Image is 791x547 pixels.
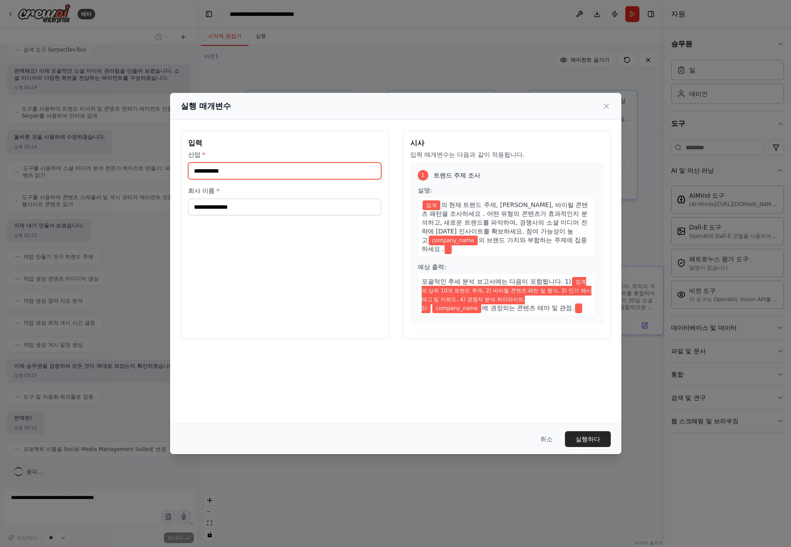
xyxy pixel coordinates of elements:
span: 변수: 회사 이름 [429,236,478,245]
font: . [572,304,574,311]
font: 입력 [188,139,202,147]
font: 의 현재 트렌드 주제, [PERSON_NAME], 바이럴 콘텐츠 패턴을 조사하세요 . 어떤 유형의 콘텐츠가 효과적인지 분석하고, 새로운 트렌드를 파악하며, 경쟁사의 소셜 미디... [422,201,588,244]
span: 변수: 회사 이름 [575,303,582,313]
font: 포괄적인 추세 분석 보고서에는 다음이 포함됩니다. 1) [422,278,572,285]
span: 변수: 회사 이름 [432,303,481,313]
font: company_name [432,237,474,244]
button: 취소 [533,431,560,447]
font: 시사 [410,139,424,147]
font: 업계 [426,202,437,208]
font: 트렌드 주제 조사 [434,172,481,179]
span: 변수: 회사 이름 [445,244,452,254]
span: 변수: 산업 [423,200,440,210]
font: 1 [421,172,425,178]
font: 에 권장되는 콘텐츠 테마 및 관점 [482,304,572,311]
font: 의 브랜드 가치 [479,237,520,244]
font: 설명: [418,187,432,194]
font: 실행하다 [576,436,600,443]
font: 산업 [188,151,201,158]
font: 실행 매개변수 [181,101,231,111]
font: company_name [436,305,478,311]
span: 변수: 산업 [422,277,591,313]
font: 입력 매개변수는 다음과 같이 적용됩니다. [410,151,525,158]
font: 예상 출력: [418,263,446,270]
font: 회사 이름 [188,187,215,194]
font: 취소 [540,436,553,443]
button: 실행하다 [565,431,611,447]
